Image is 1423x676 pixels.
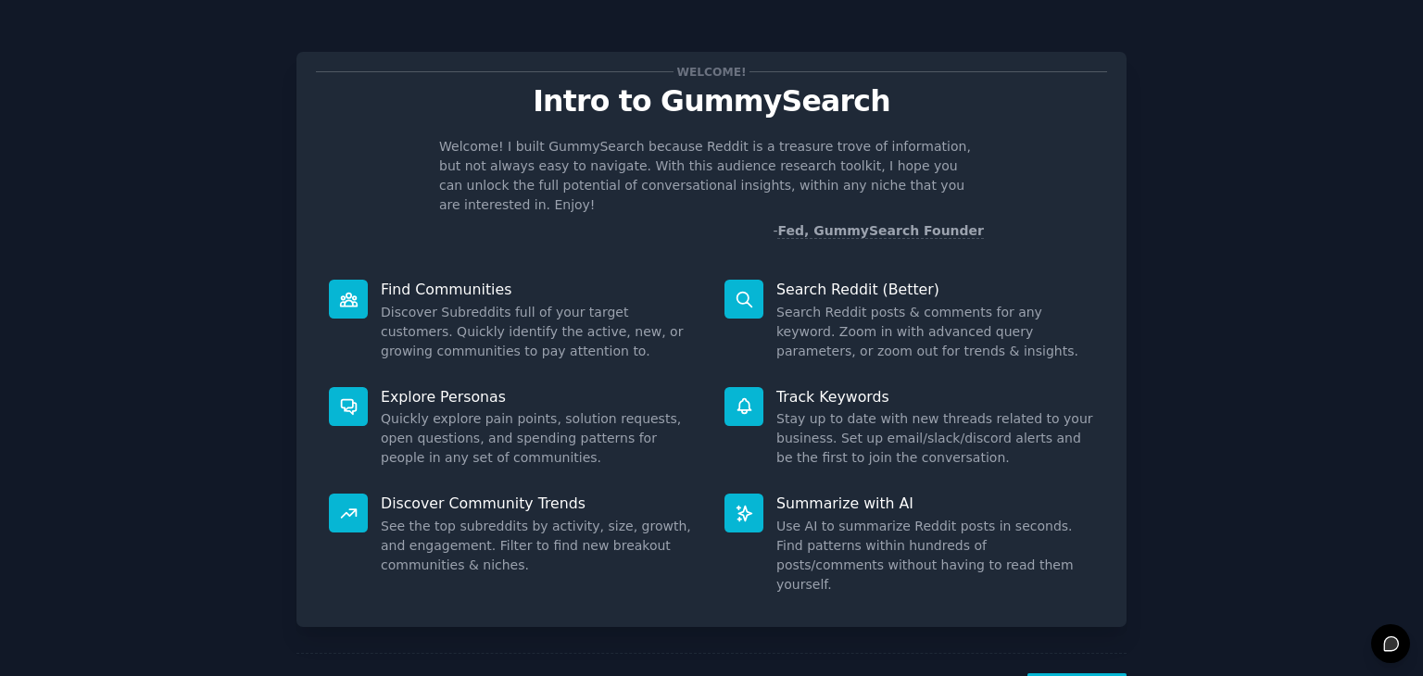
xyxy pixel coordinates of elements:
[381,409,699,468] dd: Quickly explore pain points, solution requests, open questions, and spending patterns for people ...
[776,280,1094,299] p: Search Reddit (Better)
[381,494,699,513] p: Discover Community Trends
[776,409,1094,468] dd: Stay up to date with new threads related to your business. Set up email/slack/discord alerts and ...
[776,517,1094,595] dd: Use AI to summarize Reddit posts in seconds. Find patterns within hundreds of posts/comments with...
[316,85,1107,118] p: Intro to GummySearch
[439,137,984,215] p: Welcome! I built GummySearch because Reddit is a treasure trove of information, but not always ea...
[776,387,1094,407] p: Track Keywords
[381,387,699,407] p: Explore Personas
[777,223,984,239] a: Fed, GummySearch Founder
[773,221,984,241] div: -
[776,494,1094,513] p: Summarize with AI
[381,517,699,575] dd: See the top subreddits by activity, size, growth, and engagement. Filter to find new breakout com...
[381,303,699,361] dd: Discover Subreddits full of your target customers. Quickly identify the active, new, or growing c...
[674,62,749,81] span: Welcome!
[776,303,1094,361] dd: Search Reddit posts & comments for any keyword. Zoom in with advanced query parameters, or zoom o...
[381,280,699,299] p: Find Communities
